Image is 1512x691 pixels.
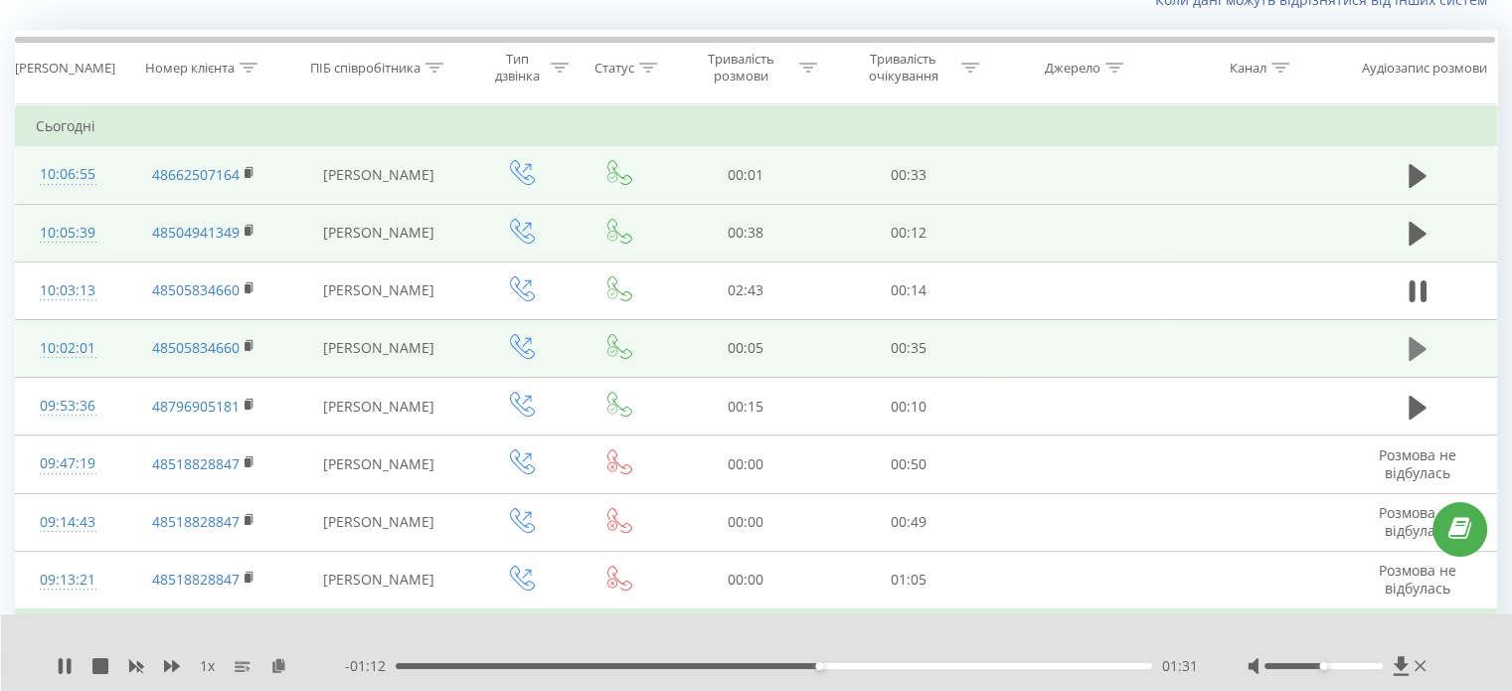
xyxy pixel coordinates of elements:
span: 1 x [200,656,215,676]
td: 00:01 [665,146,827,204]
span: Розмова не відбулась [1379,445,1456,482]
div: Номер клієнта [145,60,235,77]
td: Сьогодні [16,106,1497,146]
div: 09:53:36 [36,387,99,426]
td: Вчора [16,609,1497,649]
td: [PERSON_NAME] [288,493,470,551]
td: 00:33 [827,146,989,204]
td: [PERSON_NAME] [288,319,470,377]
td: 00:38 [665,204,827,261]
div: Статус [594,60,634,77]
td: 00:00 [665,493,827,551]
span: - 01:12 [345,656,396,676]
td: 02:43 [665,261,827,319]
span: Розмова не відбулась [1379,561,1456,598]
td: [PERSON_NAME] [288,435,470,493]
div: 09:14:43 [36,503,99,542]
span: 01:31 [1162,656,1198,676]
a: 48518828847 [152,570,240,589]
a: 48505834660 [152,338,240,357]
td: 00:00 [665,551,827,609]
td: 00:35 [827,319,989,377]
td: [PERSON_NAME] [288,551,470,609]
td: [PERSON_NAME] [288,378,470,435]
div: 10:02:01 [36,329,99,368]
div: Джерело [1045,60,1100,77]
a: 48796905181 [152,397,240,416]
td: 00:49 [827,493,989,551]
div: Тип дзвінка [488,51,547,85]
div: Аудіозапис розмови [1362,60,1487,77]
td: 00:14 [827,261,989,319]
div: 10:06:55 [36,155,99,194]
a: 48504941349 [152,223,240,242]
a: 48662507164 [152,165,240,184]
td: [PERSON_NAME] [288,204,470,261]
td: 00:50 [827,435,989,493]
div: 10:03:13 [36,271,99,310]
div: [PERSON_NAME] [15,60,115,77]
div: Accessibility label [815,662,823,670]
div: Тривалість очікування [850,51,956,85]
a: 48518828847 [152,512,240,531]
a: 48518828847 [152,454,240,473]
td: [PERSON_NAME] [288,261,470,319]
div: ПІБ співробітника [310,60,420,77]
td: 00:00 [665,435,827,493]
span: Розмова не відбулась [1379,503,1456,540]
div: Тривалість розмови [688,51,794,85]
td: 01:05 [827,551,989,609]
div: 10:05:39 [36,214,99,253]
td: 00:12 [827,204,989,261]
td: 00:15 [665,378,827,435]
td: [PERSON_NAME] [288,146,470,204]
td: 00:10 [827,378,989,435]
div: 09:47:19 [36,444,99,483]
div: Канал [1230,60,1266,77]
td: 00:05 [665,319,827,377]
a: 48505834660 [152,280,240,299]
div: 09:13:21 [36,561,99,600]
div: Accessibility label [1319,662,1327,670]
